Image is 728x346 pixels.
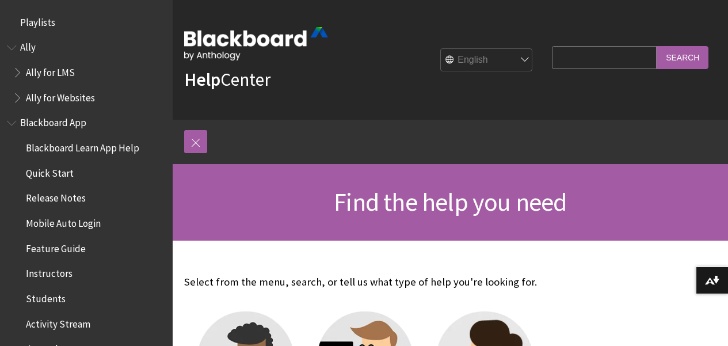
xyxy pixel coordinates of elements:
[26,264,73,280] span: Instructors
[441,49,533,72] select: Site Language Selector
[184,68,270,91] a: HelpCenter
[184,275,546,290] p: Select from the menu, search, or tell us what type of help you're looking for.
[26,138,139,154] span: Blackboard Learn App Help
[20,113,86,129] span: Blackboard App
[184,27,328,60] img: Blackboard by Anthology
[657,46,708,69] input: Search
[7,13,166,32] nav: Book outline for Playlists
[26,214,101,229] span: Mobile Auto Login
[334,186,566,218] span: Find the help you need
[26,63,75,78] span: Ally for LMS
[20,13,55,28] span: Playlists
[26,314,90,330] span: Activity Stream
[26,239,86,254] span: Feature Guide
[26,164,74,179] span: Quick Start
[26,289,66,305] span: Students
[26,88,95,104] span: Ally for Websites
[184,68,220,91] strong: Help
[26,189,86,204] span: Release Notes
[20,38,36,54] span: Ally
[7,38,166,108] nav: Book outline for Anthology Ally Help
